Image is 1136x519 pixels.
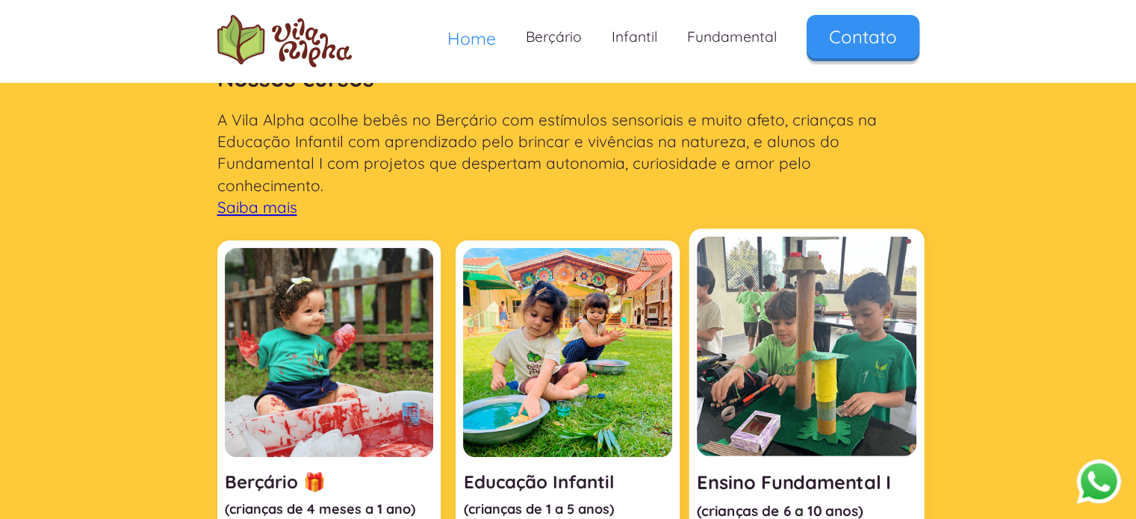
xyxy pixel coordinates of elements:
[225,500,434,518] h4: (crianças de 4 meses a 1 ano)
[432,15,511,62] a: Home
[463,470,672,493] h3: Educação Infantil
[447,28,496,49] span: Home
[672,15,792,59] a: Fundamental
[217,109,919,218] p: A Vila Alpha acolhe bebês no Berçário com estímulos sensoriais e muito afeto, crianças na Educaçã...
[217,15,352,67] a: home
[597,15,672,59] a: Infantil
[697,470,916,494] h3: Ensino Fundamental I
[225,470,434,493] h3: Berçário 🎁
[1076,459,1121,504] button: Abrir WhatsApp
[217,15,352,67] img: logo Escola Vila Alpha
[463,500,672,518] h4: (crianças de 1 a 5 anos)
[511,15,597,59] a: Berçário
[217,197,297,217] a: Saiba mais
[807,15,919,58] a: Contato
